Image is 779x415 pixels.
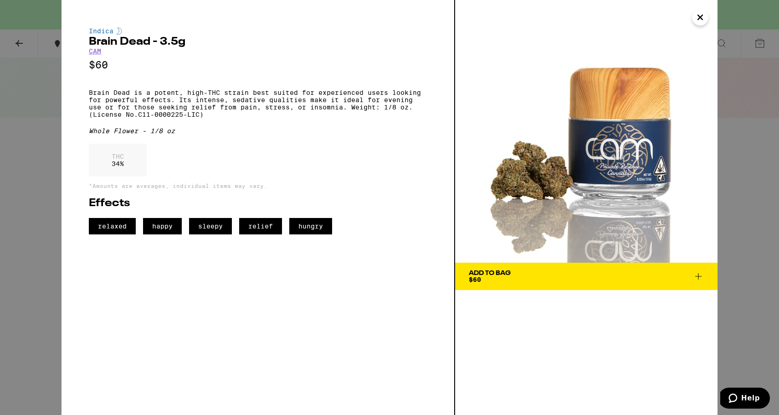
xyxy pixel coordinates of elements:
h2: Effects [89,198,427,209]
div: 34 % [89,144,147,176]
a: CAM [89,47,101,55]
span: relaxed [89,218,136,234]
span: $60 [469,276,481,283]
button: Close [692,9,708,26]
p: Brain Dead is a potent, high-THC strain best suited for experienced users looking for powerful ef... [89,89,427,118]
span: relief [239,218,282,234]
p: *Amounts are averages, individual items may vary. [89,183,427,189]
span: happy [143,218,182,234]
div: Whole Flower - 1/8 oz [89,127,427,135]
h2: Brain Dead - 3.5g [89,36,427,47]
span: hungry [289,218,332,234]
p: THC [112,153,124,160]
button: Add To Bag$60 [455,263,717,290]
iframe: Opens a widget where you can find more information [720,388,770,410]
p: $60 [89,59,427,71]
div: Add To Bag [469,270,511,276]
div: Indica [89,27,427,35]
span: sleepy [189,218,232,234]
img: indicaColor.svg [117,27,122,35]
